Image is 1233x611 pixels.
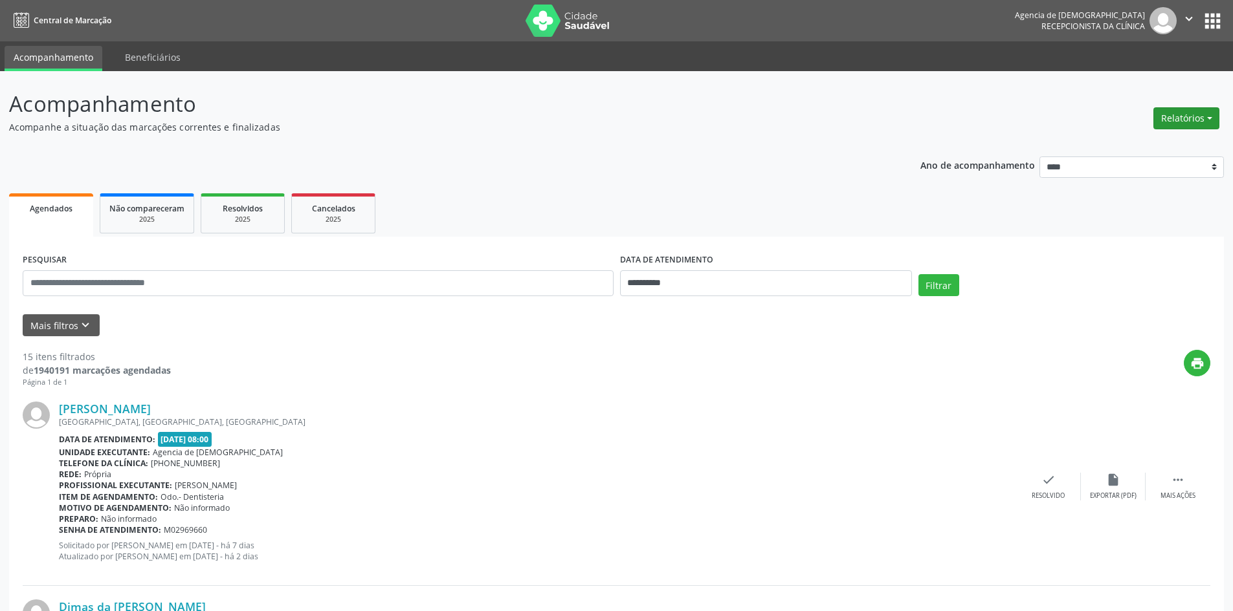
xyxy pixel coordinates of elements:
b: Data de atendimento: [59,434,155,445]
p: Acompanhamento [9,88,860,120]
i: print [1190,356,1205,370]
i: check [1041,473,1056,487]
button:  [1177,7,1201,34]
button: print [1184,350,1210,376]
i:  [1171,473,1185,487]
span: Resolvidos [223,203,263,214]
div: 15 itens filtrados [23,350,171,363]
div: 2025 [210,215,275,224]
a: Central de Marcação [9,10,111,31]
label: PESQUISAR [23,250,67,270]
div: Exportar (PDF) [1090,491,1137,500]
b: Preparo: [59,513,98,524]
b: Rede: [59,469,82,480]
a: Acompanhamento [5,46,102,71]
div: 2025 [301,215,366,224]
i:  [1182,12,1196,26]
p: Ano de acompanhamento [920,156,1035,173]
i: keyboard_arrow_down [78,318,93,332]
span: Não compareceram [109,203,184,214]
b: Profissional executante: [59,480,172,491]
span: Cancelados [312,203,355,214]
div: Resolvido [1032,491,1065,500]
b: Telefone da clínica: [59,458,148,469]
b: Unidade executante: [59,447,150,458]
div: Página 1 de 1 [23,377,171,388]
button: apps [1201,10,1224,32]
span: Não informado [174,502,230,513]
img: img [1150,7,1177,34]
div: [GEOGRAPHIC_DATA], [GEOGRAPHIC_DATA], [GEOGRAPHIC_DATA] [59,416,1016,427]
a: Beneficiários [116,46,190,69]
div: de [23,363,171,377]
b: Item de agendamento: [59,491,158,502]
span: [PHONE_NUMBER] [151,458,220,469]
label: DATA DE ATENDIMENTO [620,250,713,270]
span: [PERSON_NAME] [175,480,237,491]
i: insert_drive_file [1106,473,1120,487]
span: Agencia de [DEMOGRAPHIC_DATA] [153,447,283,458]
button: Filtrar [918,274,959,296]
span: M02969660 [164,524,207,535]
p: Acompanhe a situação das marcações correntes e finalizadas [9,120,860,134]
span: Própria [84,469,111,480]
strong: 1940191 marcações agendadas [34,364,171,376]
span: Central de Marcação [34,15,111,26]
button: Mais filtroskeyboard_arrow_down [23,314,100,337]
b: Motivo de agendamento: [59,502,172,513]
span: [DATE] 08:00 [158,432,212,447]
span: Não informado [101,513,157,524]
div: Mais ações [1161,491,1195,500]
p: Solicitado por [PERSON_NAME] em [DATE] - há 7 dias Atualizado por [PERSON_NAME] em [DATE] - há 2 ... [59,540,1016,562]
span: Agendados [30,203,72,214]
div: 2025 [109,215,184,224]
button: Relatórios [1153,107,1219,129]
div: Agencia de [DEMOGRAPHIC_DATA] [1015,10,1145,21]
a: [PERSON_NAME] [59,402,151,416]
span: Odo.- Dentisteria [161,491,224,502]
b: Senha de atendimento: [59,524,161,535]
img: img [23,402,50,429]
span: Recepcionista da clínica [1041,21,1145,32]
